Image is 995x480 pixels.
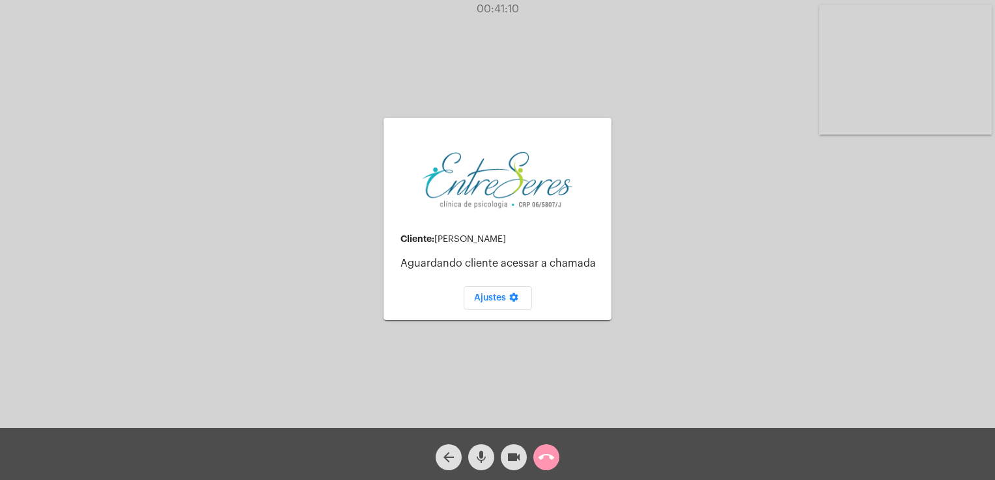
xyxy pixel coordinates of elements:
mat-icon: videocam [506,449,522,465]
mat-icon: mic [473,449,489,465]
mat-icon: call_end [539,449,554,465]
strong: Cliente: [400,234,434,243]
img: aa27006a-a7e4-c883-abf8-315c10fe6841.png [423,150,572,209]
p: Aguardando cliente acessar a chamada [400,258,601,269]
span: Ajustes [474,293,522,302]
button: Ajustes [464,286,532,310]
span: 00:41:10 [477,4,519,14]
mat-icon: arrow_back [441,449,456,465]
div: [PERSON_NAME] [400,234,601,245]
mat-icon: settings [506,292,522,308]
